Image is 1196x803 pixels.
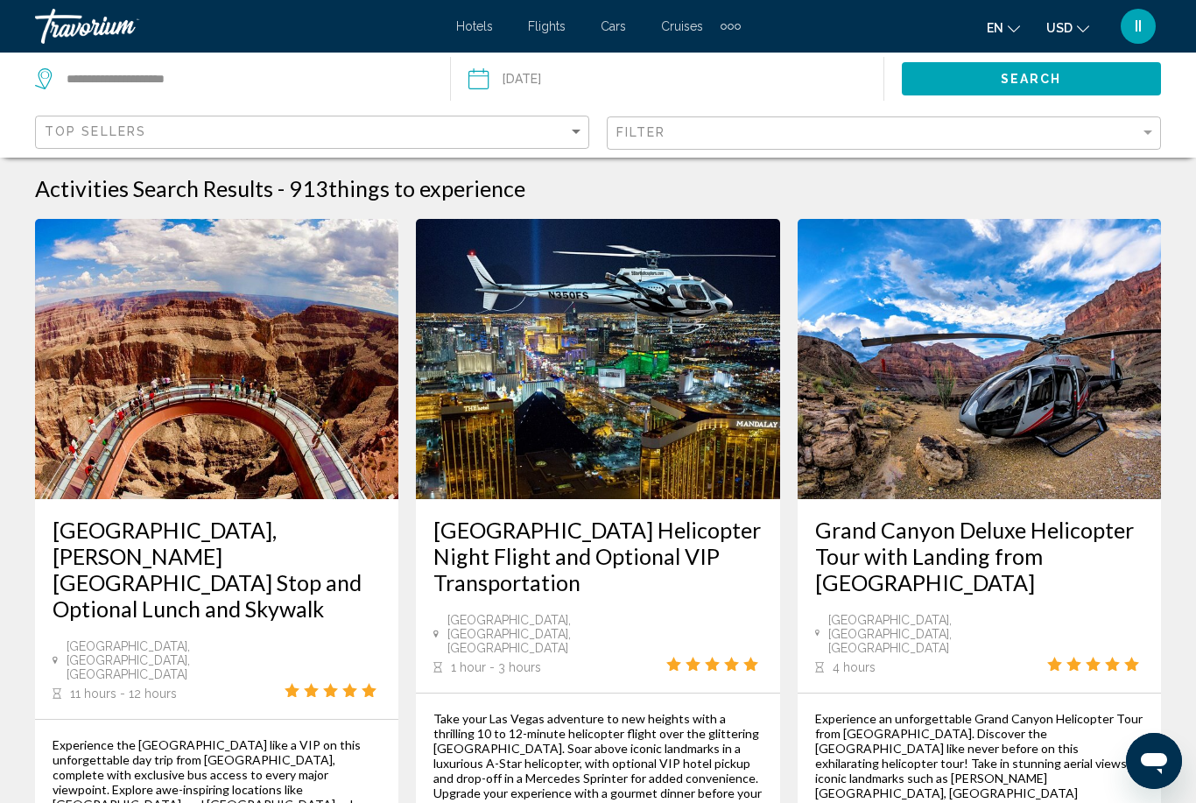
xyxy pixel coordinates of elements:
span: [GEOGRAPHIC_DATA], [GEOGRAPHIC_DATA], [GEOGRAPHIC_DATA] [828,613,1047,655]
a: [GEOGRAPHIC_DATA] Helicopter Night Flight and Optional VIP Transportation [433,517,762,595]
span: 4 hours [833,660,876,674]
img: 6b.jpg [35,219,398,499]
iframe: Кнопка запуска окна обмена сообщениями [1126,733,1182,789]
button: Search [902,62,1162,95]
a: Hotels [456,19,493,33]
span: 1 hour - 3 hours [451,660,541,674]
mat-select: Sort by [45,125,584,140]
span: Top Sellers [45,124,146,138]
button: User Menu [1115,8,1161,45]
a: [GEOGRAPHIC_DATA], [PERSON_NAME][GEOGRAPHIC_DATA] Stop and Optional Lunch and Skywalk [53,517,381,622]
button: Date: Aug 28, 2025 [468,53,883,105]
span: 11 hours - 12 hours [70,687,177,701]
a: Travorium [35,9,439,44]
a: Cars [601,19,626,33]
span: Filter [616,125,666,139]
a: Flights [528,19,566,33]
span: USD [1046,21,1073,35]
button: Extra navigation items [721,12,741,40]
button: Filter [607,116,1161,151]
span: - [278,175,285,201]
a: Grand Canyon Deluxe Helicopter Tour with Landing from [GEOGRAPHIC_DATA] [815,517,1143,595]
h2: 913 [289,175,525,201]
img: b3.jpg [798,219,1161,499]
span: Search [1001,73,1062,87]
span: [GEOGRAPHIC_DATA], [GEOGRAPHIC_DATA], [GEOGRAPHIC_DATA] [447,613,666,655]
span: II [1135,18,1142,35]
span: [GEOGRAPHIC_DATA], [GEOGRAPHIC_DATA], [GEOGRAPHIC_DATA] [67,639,285,681]
button: Change currency [1046,15,1089,40]
h1: Activities Search Results [35,175,273,201]
button: Change language [987,15,1020,40]
img: 9b.jpg [416,219,779,499]
span: things to experience [328,175,525,201]
span: en [987,21,1003,35]
a: Cruises [661,19,703,33]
